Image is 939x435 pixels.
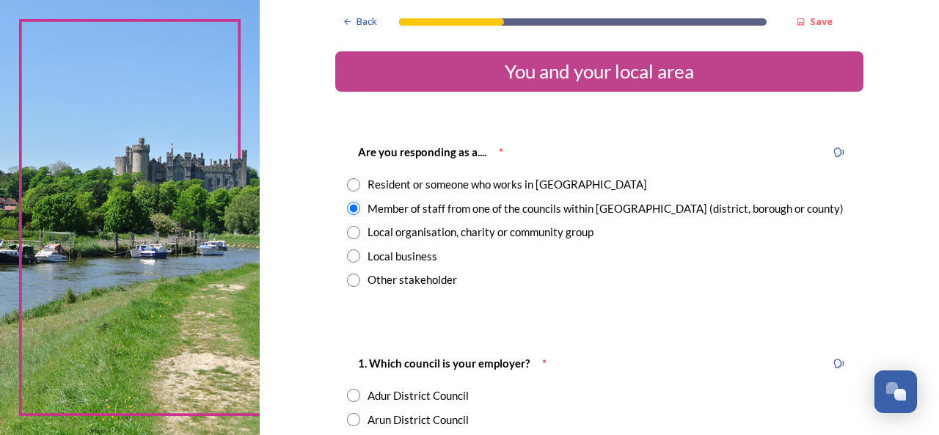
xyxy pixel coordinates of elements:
[368,387,469,404] div: Adur District Council
[368,248,437,265] div: Local business
[358,145,486,158] strong: Are you responding as a....
[357,15,377,29] span: Back
[341,57,858,86] div: You and your local area
[368,224,593,241] div: Local organisation, charity or community group
[368,176,647,193] div: Resident or someone who works in [GEOGRAPHIC_DATA]
[368,412,469,428] div: Arun District Council
[810,15,833,28] strong: Save
[368,200,844,217] div: Member of staff from one of the councils within [GEOGRAPHIC_DATA] (district, borough or county)
[358,357,530,370] strong: 1. Which council is your employer?
[874,370,917,413] button: Open Chat
[368,271,457,288] div: Other stakeholder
